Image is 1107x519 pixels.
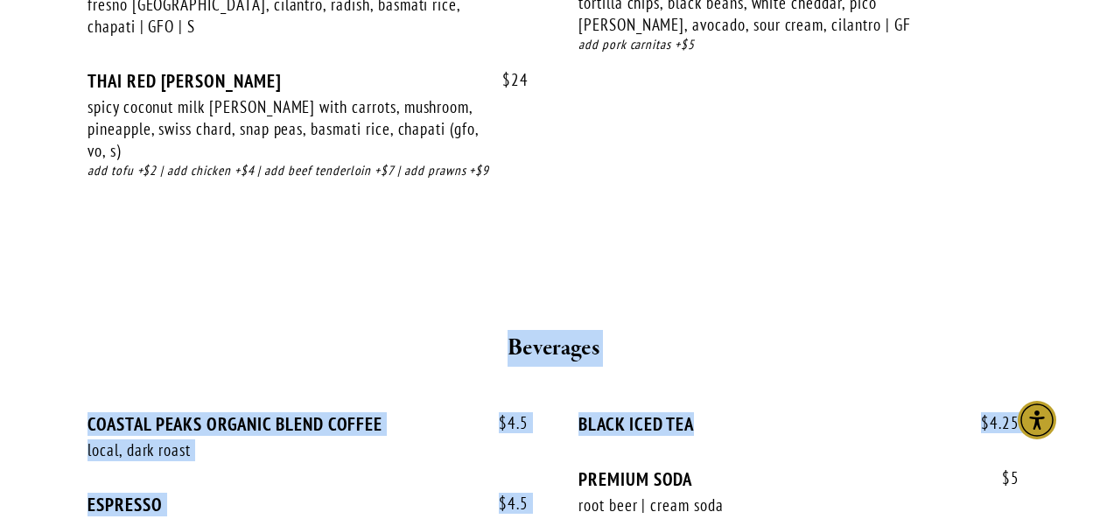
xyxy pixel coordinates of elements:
[481,413,529,433] span: 4.5
[578,413,1019,435] div: BLACK ICED TEA
[481,494,529,514] span: 4.5
[485,70,529,90] span: 24
[981,412,990,433] span: $
[88,413,529,435] div: COASTAL PEAKS ORGANIC BLEND COFFEE
[502,69,511,90] span: $
[88,439,479,461] div: local, dark roast
[88,161,529,181] div: add tofu +$2 | add chicken +$4 | add beef tenderloin +$7 | add prawns +$9
[1002,467,1011,488] span: $
[963,413,1019,433] span: 4.25
[578,494,970,516] div: root beer | cream soda
[88,70,529,92] div: THAI RED [PERSON_NAME]
[578,35,1019,55] div: add pork carnitas +$5
[984,468,1019,488] span: 5
[499,412,508,433] span: $
[578,468,1019,490] div: PREMIUM SODA
[88,494,529,515] div: ESPRESSO
[499,493,508,514] span: $
[116,330,991,367] h2: Beverages
[1018,401,1056,439] div: Accessibility Menu
[88,96,479,161] div: spicy coconut milk [PERSON_NAME] with carrots, mushroom, pineapple, swiss chard, snap peas, basma...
